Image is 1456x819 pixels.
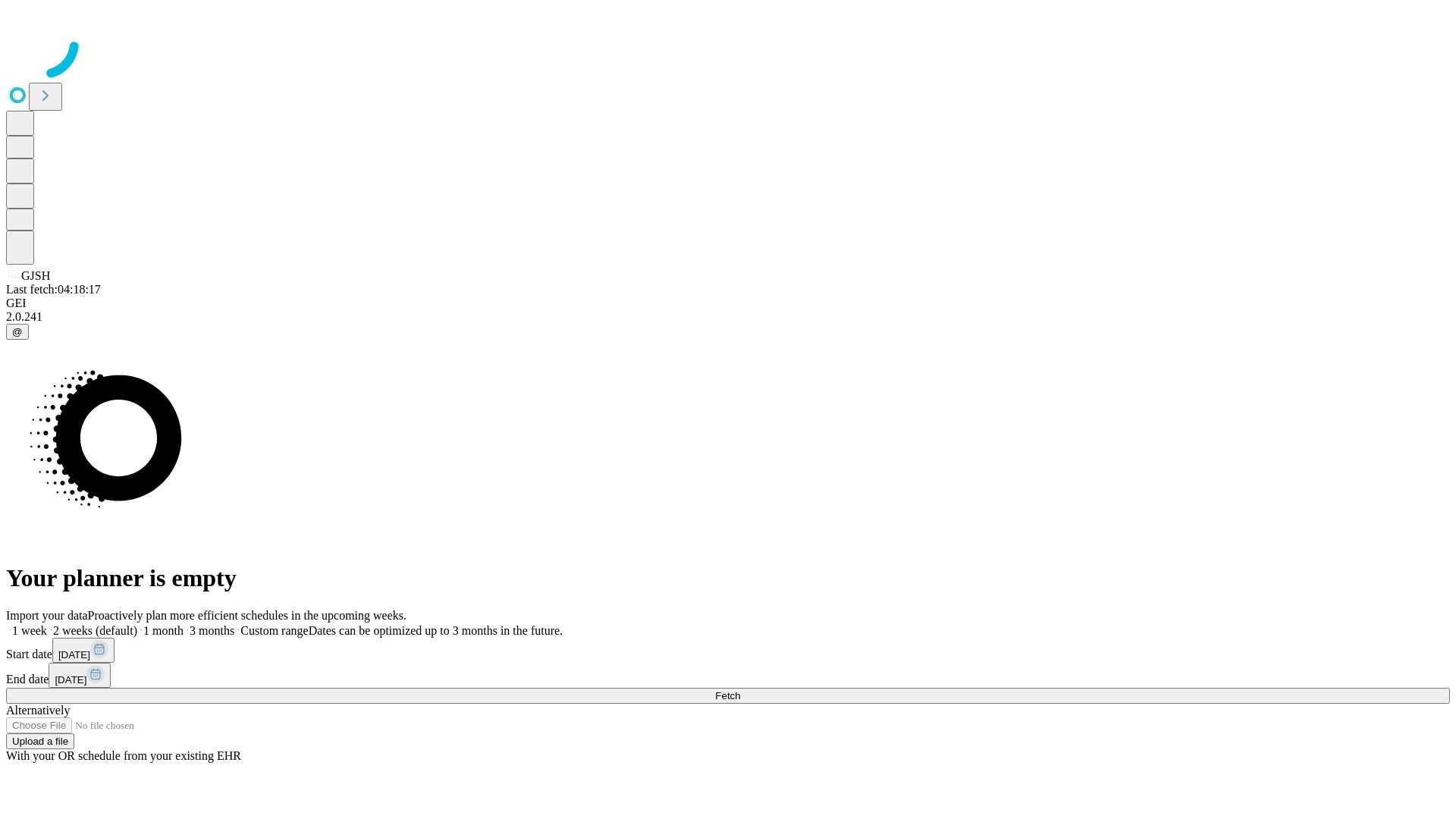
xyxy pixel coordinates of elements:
[309,624,563,637] span: Dates can be optimized up to 3 months in the future.
[6,688,1450,704] button: Fetch
[6,663,1450,688] div: End date
[6,564,1450,592] h1: Your planner is empty
[6,609,88,622] span: Import your data
[190,624,234,637] span: 3 months
[715,690,740,701] span: Fetch
[49,663,111,688] button: [DATE]
[6,324,29,340] button: @
[53,624,137,637] span: 2 weeks (default)
[6,733,74,749] button: Upload a file
[6,283,101,296] span: Last fetch: 04:18:17
[21,269,50,282] span: GJSH
[6,704,70,717] span: Alternatively
[6,749,241,762] span: With your OR schedule from your existing EHR
[6,297,1450,310] div: GEI
[6,310,1450,324] div: 2.0.241
[12,326,23,337] span: @
[58,649,90,661] span: [DATE]
[88,609,406,622] span: Proactively plan more efficient schedules in the upcoming weeks.
[52,638,115,663] button: [DATE]
[240,624,308,637] span: Custom range
[55,674,86,686] span: [DATE]
[143,624,184,637] span: 1 month
[12,624,47,637] span: 1 week
[6,638,1450,663] div: Start date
